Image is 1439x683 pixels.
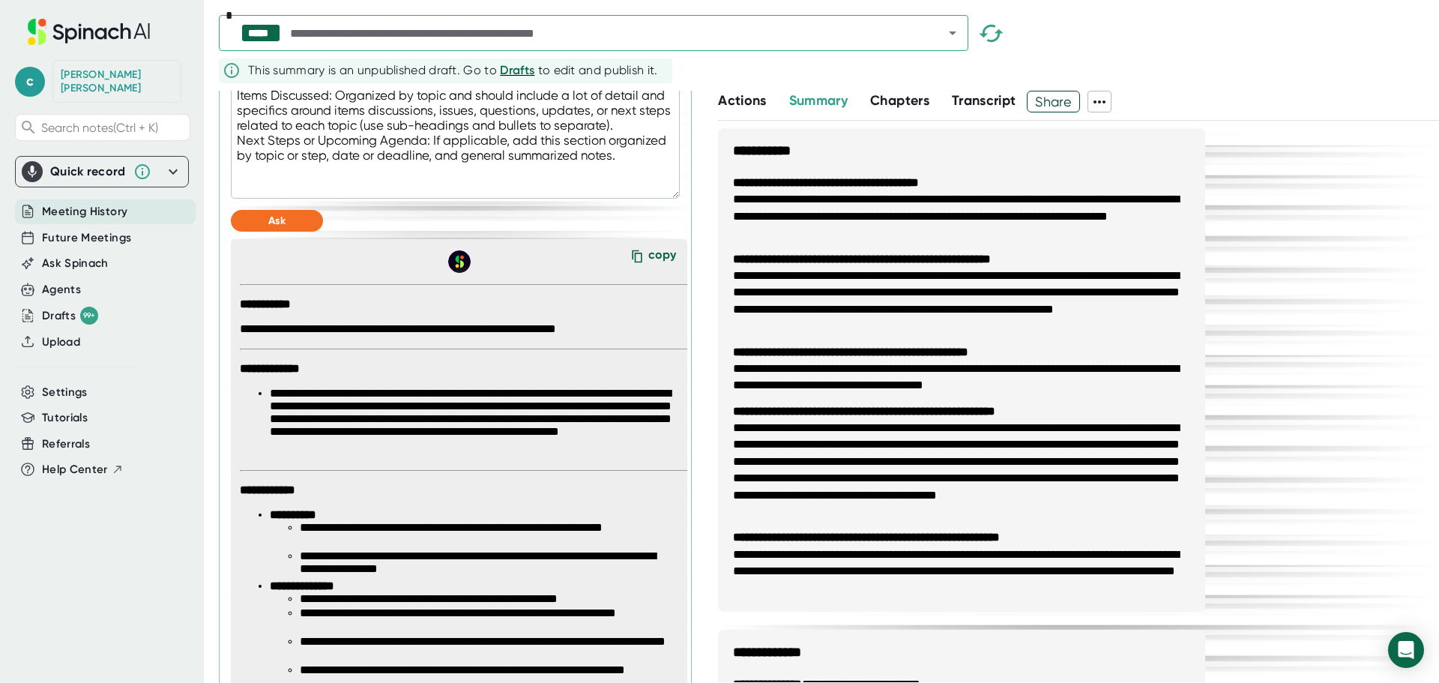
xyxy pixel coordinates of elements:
button: Summary [789,91,848,111]
button: Upload [42,334,80,351]
span: Chapters [870,92,929,109]
span: Drafts [500,63,534,77]
button: Drafts 99+ [42,307,98,325]
span: Share [1028,88,1079,115]
button: Meeting History [42,203,127,220]
button: Share [1027,91,1080,112]
div: Drafts [42,307,98,325]
div: Quick record [22,157,182,187]
button: Agents [42,281,81,298]
div: 99+ [80,307,98,325]
button: Drafts [500,61,534,79]
span: Transcript [952,92,1016,109]
button: Open [942,22,963,43]
div: Candace Aragon [61,68,173,94]
span: Actions [718,92,766,109]
button: Actions [718,91,766,111]
button: Settings [42,384,88,401]
span: Search notes (Ctrl + K) [41,121,158,135]
button: Chapters [870,91,929,111]
button: Help Center [42,461,124,478]
span: Ask [268,214,286,227]
span: Help Center [42,461,108,478]
div: copy [648,247,676,268]
button: Ask Spinach [42,255,109,272]
button: Tutorials [42,409,88,427]
button: Referrals [42,436,90,453]
button: Ask [231,210,323,232]
span: Summary [789,92,848,109]
button: Future Meetings [42,229,131,247]
button: Transcript [952,91,1016,111]
div: This summary is an unpublished draft. Go to to edit and publish it. [248,61,658,79]
div: Open Intercom Messenger [1388,632,1424,668]
span: c [15,67,45,97]
div: Quick record [50,164,126,179]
